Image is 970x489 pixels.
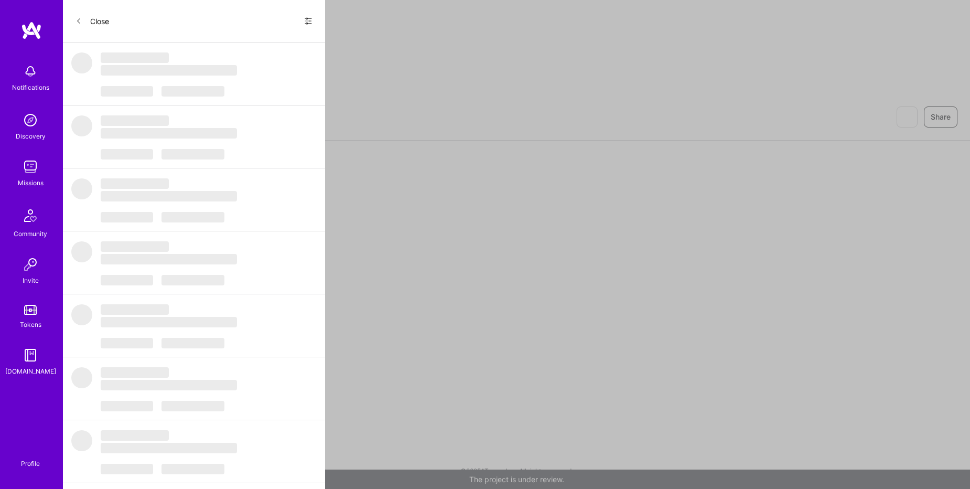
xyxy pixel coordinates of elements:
[161,336,224,348] button: ‌
[101,178,169,189] span: ‌
[101,464,153,474] span: ‌
[20,319,41,330] div: Tokens
[161,149,224,160] span: ‌
[101,84,153,97] button: ‌
[101,401,153,411] span: ‌
[14,228,47,239] div: Community
[18,177,44,188] div: Missions
[23,275,39,286] div: Invite
[101,52,169,63] span: ‌
[12,82,49,93] div: Notifications
[101,241,169,252] span: ‌
[161,273,224,285] button: ‌
[101,317,237,327] span: ‌
[101,430,169,441] span: ‌
[21,21,42,40] img: logo
[161,462,224,474] button: ‌
[24,305,37,315] img: tokens
[161,338,224,348] span: ‌
[161,275,224,285] span: ‌
[101,462,153,474] button: ‌
[101,254,237,264] span: ‌
[101,338,153,348] span: ‌
[101,443,237,453] span: ‌
[161,212,224,222] span: ‌
[101,336,153,348] button: ‌
[101,212,153,222] span: ‌
[101,147,153,160] button: ‌
[17,447,44,468] a: Profile
[161,401,224,411] span: ‌
[161,147,224,160] button: ‌
[18,203,43,228] img: Community
[71,52,92,73] span: ‌
[101,149,153,160] span: ‌
[20,254,41,275] img: Invite
[20,61,41,82] img: bell
[21,458,40,468] div: Profile
[101,86,153,97] span: ‌
[20,345,41,366] img: guide book
[101,380,237,390] span: ‌
[161,399,224,411] button: ‌
[76,13,109,29] button: Close
[101,65,237,76] span: ‌
[20,156,41,177] img: teamwork
[101,399,153,411] button: ‌
[71,430,92,451] span: ‌
[161,210,224,222] button: ‌
[101,210,153,222] button: ‌
[5,366,56,377] div: [DOMAIN_NAME]
[101,304,169,315] span: ‌
[101,115,169,126] span: ‌
[101,128,237,139] span: ‌
[101,273,153,285] button: ‌
[161,86,224,97] span: ‌
[101,275,153,285] span: ‌
[71,367,92,388] span: ‌
[161,84,224,97] button: ‌
[71,178,92,199] span: ‌
[101,191,237,201] span: ‌
[71,241,92,262] span: ‌
[71,304,92,325] span: ‌
[161,464,224,474] span: ‌
[71,115,92,136] span: ‌
[101,367,169,378] span: ‌
[16,131,46,142] div: Discovery
[20,110,41,131] img: discovery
